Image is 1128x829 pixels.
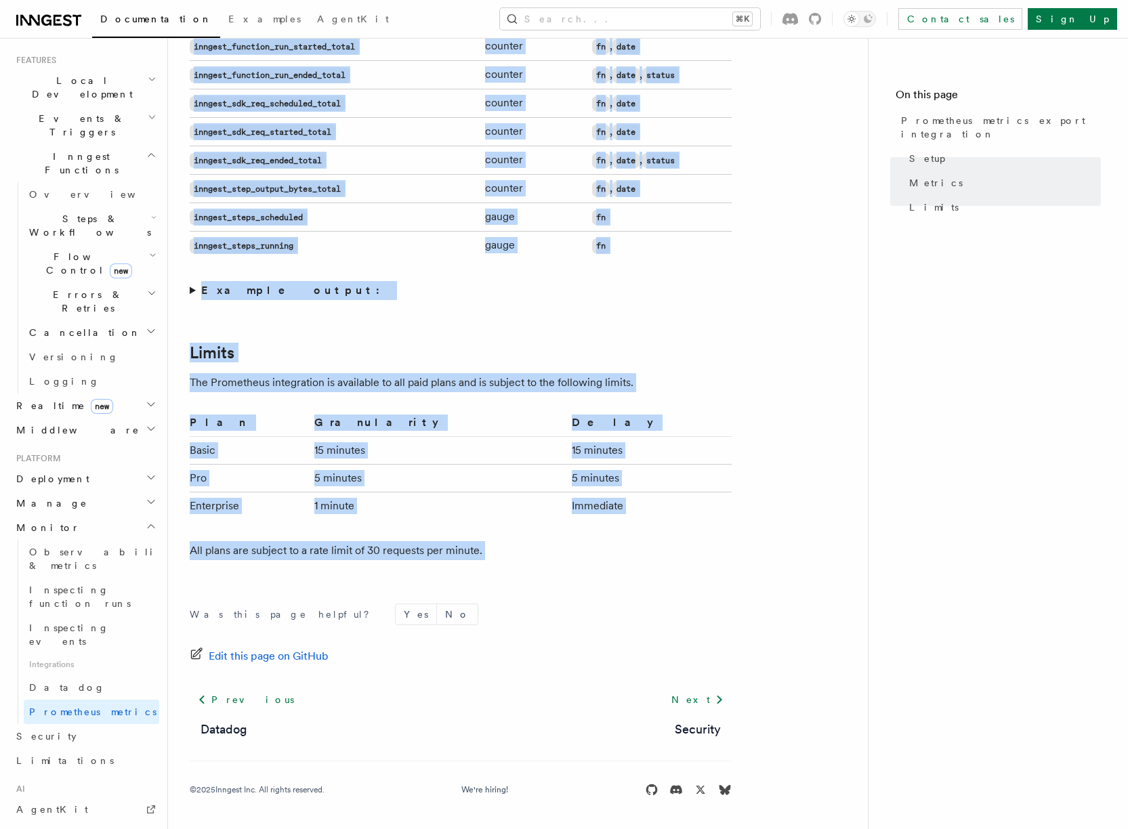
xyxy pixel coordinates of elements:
a: We're hiring! [461,784,508,795]
code: inngest_sdk_req_started_total [190,125,335,140]
span: Versioning [29,352,119,362]
button: Manage [11,491,159,515]
button: Local Development [11,68,159,106]
td: , , [587,61,732,89]
span: Flow Control [24,250,149,277]
td: gauge [480,232,586,260]
code: date [612,68,640,83]
a: Prometheus metrics [24,700,159,724]
td: 15 minutes [309,437,566,465]
button: Realtimenew [11,394,159,418]
code: fn [592,125,610,140]
div: Monitor [11,540,159,724]
span: Metrics [909,176,963,190]
td: 15 minutes [566,437,732,465]
td: Basic [190,437,309,465]
span: Errors & Retries [24,288,147,315]
td: Immediate [566,492,732,520]
button: Cancellation [24,320,159,345]
kbd: ⌘K [733,12,752,26]
span: new [110,263,132,278]
span: Events & Triggers [11,112,148,139]
span: Deployment [11,472,89,486]
a: Security [11,724,159,748]
a: Datadog [201,720,247,739]
span: Datadog [29,682,105,693]
td: 1 minute [309,492,566,520]
span: Inspecting events [29,622,109,647]
button: Search...⌘K [500,8,760,30]
button: Toggle dark mode [843,11,876,27]
span: Integrations [24,654,159,675]
a: AgentKit [309,4,397,37]
span: Edit this page on GitHub [209,647,329,666]
span: Inspecting function runs [29,584,131,609]
td: , [587,118,732,146]
span: Steps & Workflows [24,212,151,239]
p: Was this page helpful? [190,608,379,621]
code: inngest_steps_running [190,238,297,253]
a: AgentKit [11,797,159,822]
span: Prometheus metrics export integration [901,114,1101,141]
span: AgentKit [16,804,88,815]
span: new [91,399,113,414]
button: Steps & Workflows [24,207,159,245]
code: date [612,96,640,111]
td: , [587,33,732,61]
a: Security [675,720,721,739]
button: Deployment [11,467,159,491]
a: Next [663,687,732,712]
div: © 2025 Inngest Inc. All rights reserved. [190,784,325,795]
code: status [642,153,679,168]
span: Documentation [100,14,212,24]
a: Overview [24,182,159,207]
td: counter [480,146,586,175]
span: Limitations [16,755,114,766]
button: Errors & Retries [24,282,159,320]
button: No [437,604,478,624]
td: Pro [190,465,309,492]
span: Platform [11,453,61,464]
span: Inngest Functions [11,150,146,177]
code: fn [592,96,610,111]
a: Inspecting function runs [24,578,159,616]
code: inngest_step_output_bytes_total [190,182,345,196]
span: Security [16,731,77,742]
span: Limits [909,200,959,214]
a: Setup [904,146,1101,171]
td: counter [480,175,586,203]
span: AgentKit [317,14,389,24]
td: , , [587,146,732,175]
a: Previous [190,687,301,712]
span: Logging [29,376,100,387]
a: Contact sales [898,8,1022,30]
a: Observability & metrics [24,540,159,578]
button: Flow Controlnew [24,245,159,282]
button: Inngest Functions [11,144,159,182]
code: inngest_sdk_req_ended_total [190,153,326,168]
code: fn [592,68,610,83]
td: , [587,89,732,118]
code: inngest_sdk_req_scheduled_total [190,96,345,111]
button: Yes [396,604,436,624]
button: Middleware [11,418,159,442]
span: Realtime [11,399,113,412]
td: 5 minutes [309,465,566,492]
code: date [612,153,640,168]
span: Cancellation [24,326,141,339]
code: fn [592,182,610,196]
a: Edit this page on GitHub [190,647,329,666]
strong: Example output: [201,284,388,297]
span: Setup [909,152,945,165]
a: Datadog [24,675,159,700]
a: Examples [220,4,309,37]
span: Features [11,55,56,66]
td: counter [480,61,586,89]
code: fn [592,210,610,225]
button: Monitor [11,515,159,540]
span: Manage [11,496,87,510]
code: fn [592,39,610,54]
h4: On this page [896,87,1101,108]
code: date [612,39,640,54]
div: Inngest Functions [11,182,159,394]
